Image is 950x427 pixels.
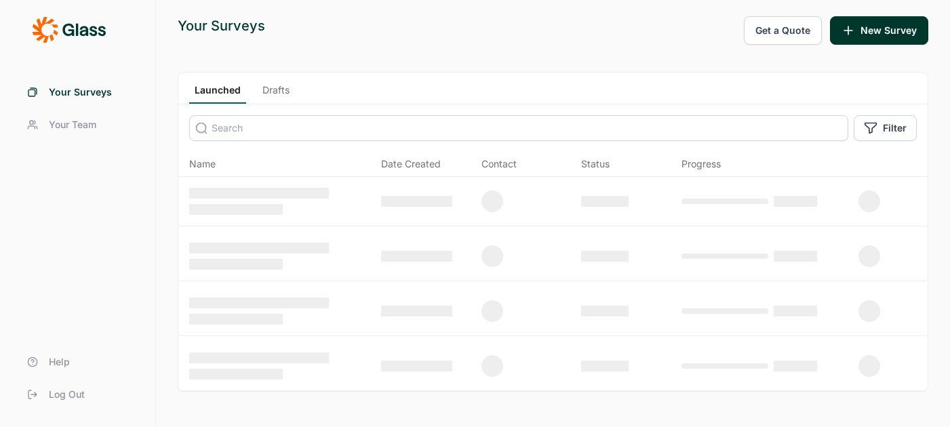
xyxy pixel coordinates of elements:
span: Your Team [49,118,96,131]
div: Progress [681,157,721,171]
span: Help [49,355,70,369]
span: Name [189,157,216,171]
button: New Survey [830,16,928,45]
a: Launched [189,83,246,104]
span: Filter [883,121,907,135]
a: Drafts [257,83,295,104]
span: Date Created [381,157,441,171]
div: Your Surveys [178,16,265,35]
button: Get a Quote [744,16,822,45]
div: Status [581,157,610,171]
button: Filter [854,115,917,141]
div: Contact [481,157,517,171]
span: Log Out [49,388,85,401]
span: Your Surveys [49,85,112,99]
input: Search [189,115,848,141]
